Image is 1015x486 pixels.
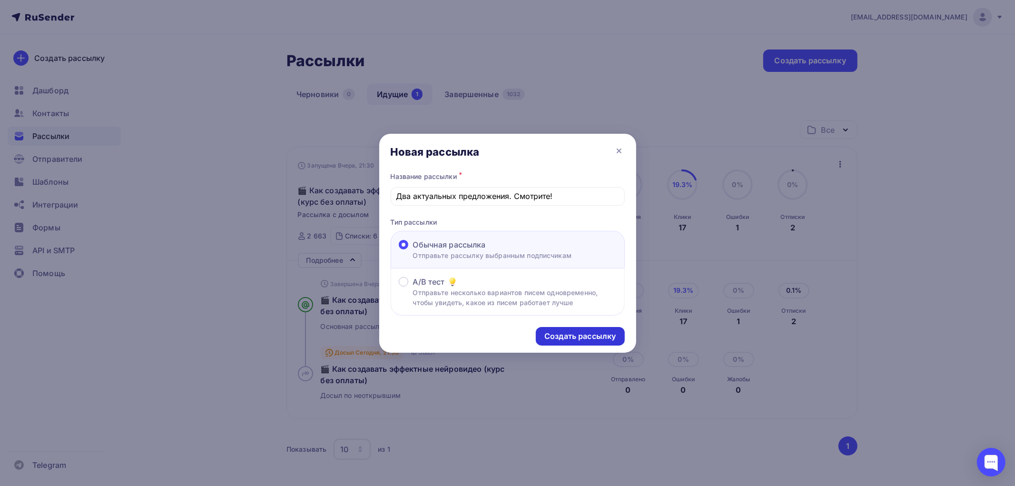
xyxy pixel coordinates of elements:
p: Отправьте рассылку выбранным подписчикам [413,250,572,260]
input: Придумайте название рассылки [396,190,619,202]
div: Создать рассылку [544,331,616,342]
div: Новая рассылка [391,145,480,159]
span: Обычная рассылка [413,239,486,250]
div: Название рассылки [391,170,625,183]
span: A/B тест [413,276,445,288]
p: Отправьте несколько вариантов писем одновременно, чтобы увидеть, какое из писем работает лучше [413,288,617,307]
p: Тип рассылки [391,217,625,227]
